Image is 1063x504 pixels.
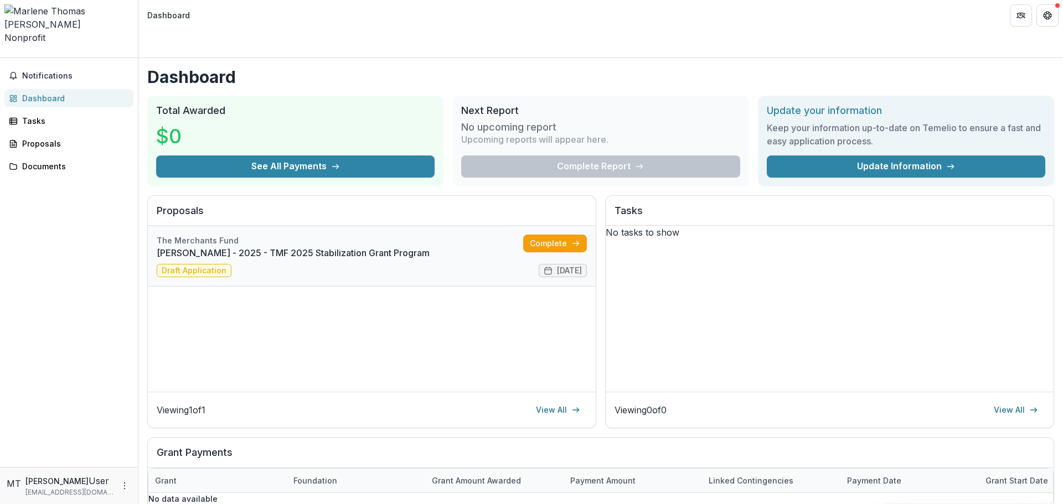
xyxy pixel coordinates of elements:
[157,403,205,417] p: Viewing 1 of 1
[702,469,840,492] div: Linked Contingencies
[564,469,702,492] div: Payment Amount
[4,32,45,43] span: Nonprofit
[22,160,125,172] div: Documents
[25,487,113,497] p: [EMAIL_ADDRESS][DOMAIN_NAME]
[4,112,133,130] a: Tasks
[840,469,979,492] div: Payment date
[4,157,133,175] a: Documents
[25,475,89,487] p: [PERSON_NAME]
[118,479,131,492] button: More
[461,121,556,133] h3: No upcoming report
[22,115,125,127] div: Tasks
[767,121,1045,148] h3: Keep your information up-to-date on Temelio to ensure a fast and easy application process.
[287,469,425,492] div: Foundation
[148,469,287,492] div: Grant
[143,7,194,23] nav: breadcrumb
[4,67,133,85] button: Notifications
[22,138,125,149] div: Proposals
[606,226,1054,239] p: No tasks to show
[523,235,587,252] a: Complete
[156,105,435,117] h2: Total Awarded
[615,403,667,417] p: Viewing 0 of 0
[147,9,190,21] div: Dashboard
[157,446,1045,467] h2: Grant Payments
[615,205,1045,226] h2: Tasks
[157,246,523,259] a: [PERSON_NAME] - 2025 - TMF 2025 Stabilization Grant Program
[7,477,21,490] div: Marlene Thomas
[287,475,344,486] div: Foundation
[148,475,183,486] div: Grant
[425,475,528,486] div: Grant amount awarded
[1010,4,1032,27] button: Partners
[840,475,908,486] div: Payment date
[529,401,587,419] a: View All
[156,121,182,151] h3: $0
[767,105,1045,117] h2: Update your information
[22,71,129,81] span: Notifications
[1036,4,1059,27] button: Get Help
[987,401,1045,419] a: View All
[425,469,564,492] div: Grant amount awarded
[564,475,642,486] div: Payment Amount
[4,89,133,107] a: Dashboard
[4,134,133,153] a: Proposals
[156,155,435,178] button: See All Payments
[157,205,587,226] h2: Proposals
[22,92,125,104] div: Dashboard
[702,475,800,486] div: Linked Contingencies
[979,475,1055,486] div: Grant start date
[89,474,109,487] p: User
[4,18,133,31] div: [PERSON_NAME]
[461,133,608,146] p: Upcoming reports will appear here.
[147,67,1054,87] h1: Dashboard
[461,105,740,117] h2: Next Report
[4,4,133,18] img: Marlene Thomas
[767,155,1045,178] a: Update Information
